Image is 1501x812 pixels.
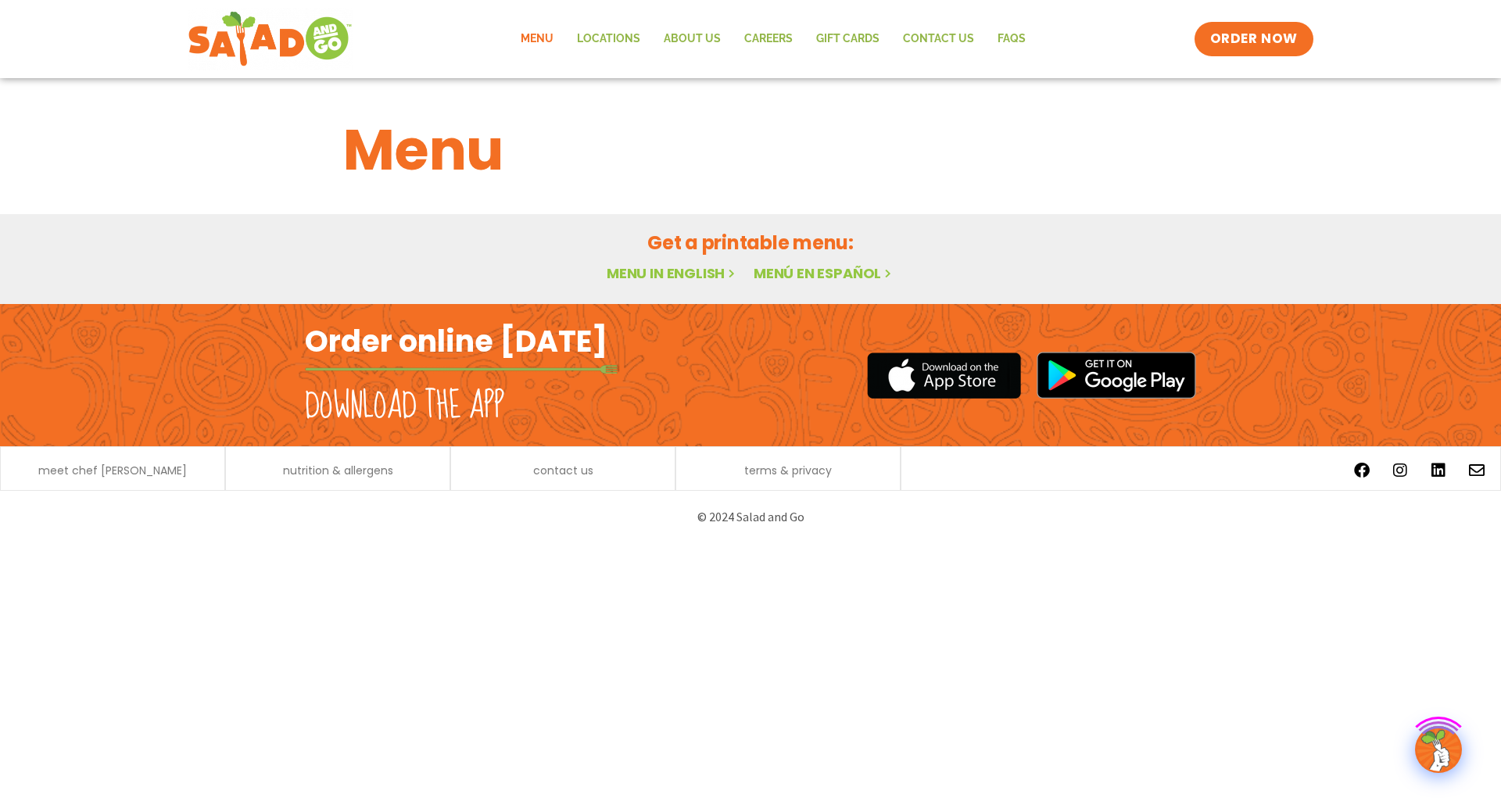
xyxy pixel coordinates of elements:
[607,263,738,283] a: Menu in English
[1210,30,1298,48] span: ORDER NOW
[744,465,832,476] a: terms & privacy
[38,465,187,476] a: meet chef [PERSON_NAME]
[509,21,1037,57] nav: Menu
[343,229,1158,256] h2: Get a printable menu:
[804,21,891,57] a: GIFT CARDS
[509,21,565,57] a: Menu
[733,21,804,57] a: Careers
[305,385,504,428] h2: Download the app
[305,365,618,374] img: fork
[305,322,607,360] h2: Order online [DATE]
[565,21,652,57] a: Locations
[891,21,986,57] a: Contact Us
[1195,22,1313,56] a: ORDER NOW
[283,465,393,476] a: nutrition & allergens
[867,350,1021,401] img: appstore
[986,21,1037,57] a: FAQs
[343,108,1158,192] h1: Menu
[188,8,353,70] img: new-SAG-logo-768×292
[652,21,733,57] a: About Us
[754,263,894,283] a: Menú en español
[533,465,593,476] a: contact us
[313,506,1188,528] p: © 2024 Salad and Go
[1037,352,1196,399] img: google_play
